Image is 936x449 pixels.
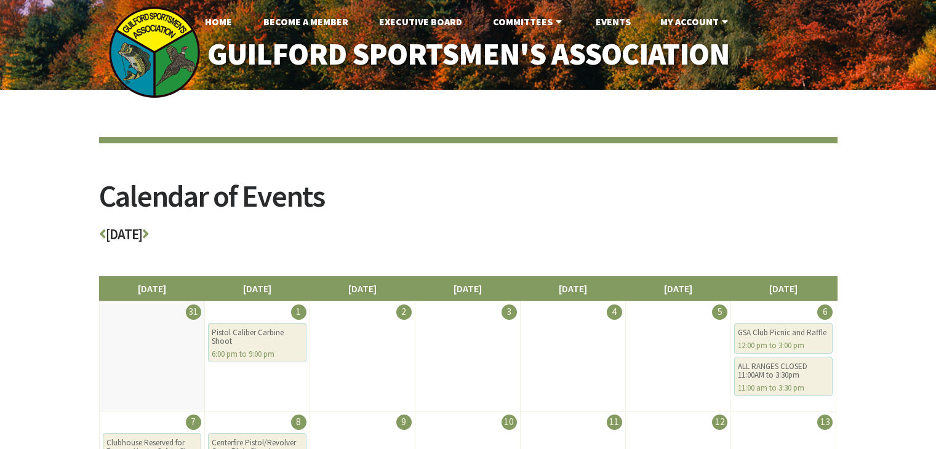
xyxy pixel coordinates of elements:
div: 12:00 pm to 3:00 pm [738,341,829,350]
div: 6:00 pm to 9:00 pm [212,350,303,359]
h3: [DATE] [99,227,838,248]
li: [DATE] [310,276,415,301]
li: [DATE] [520,276,626,301]
div: 6 [817,304,833,320]
div: 13 [817,415,833,430]
img: logo_sm.png [108,6,201,98]
div: 9 [396,415,412,430]
div: 11 [607,415,622,430]
a: Home [195,9,242,34]
a: Become A Member [254,9,358,34]
a: Guilford Sportsmen's Association [181,28,755,81]
div: 12 [712,415,727,430]
li: [DATE] [204,276,310,301]
div: 5 [712,304,727,320]
div: Pistol Caliber Carbine Shoot [212,328,303,346]
div: ALL RANGES CLOSED 11:00AM to 3:30pm [738,362,829,379]
li: [DATE] [625,276,731,301]
li: [DATE] [415,276,521,301]
div: 31 [186,304,201,320]
div: 11:00 am to 3:30 pm [738,384,829,392]
a: Committees [483,9,575,34]
div: 10 [502,415,517,430]
div: GSA Club Picnic and Raffle [738,328,829,337]
div: 1 [291,304,306,320]
h2: Calendar of Events [99,181,838,227]
a: My Account [650,9,741,34]
div: 2 [396,304,412,320]
div: 8 [291,415,306,430]
a: Events [586,9,641,34]
div: 7 [186,415,201,430]
div: 4 [607,304,622,320]
a: Executive Board [369,9,472,34]
div: 3 [502,304,517,320]
li: [DATE] [99,276,205,301]
li: [DATE] [730,276,836,301]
